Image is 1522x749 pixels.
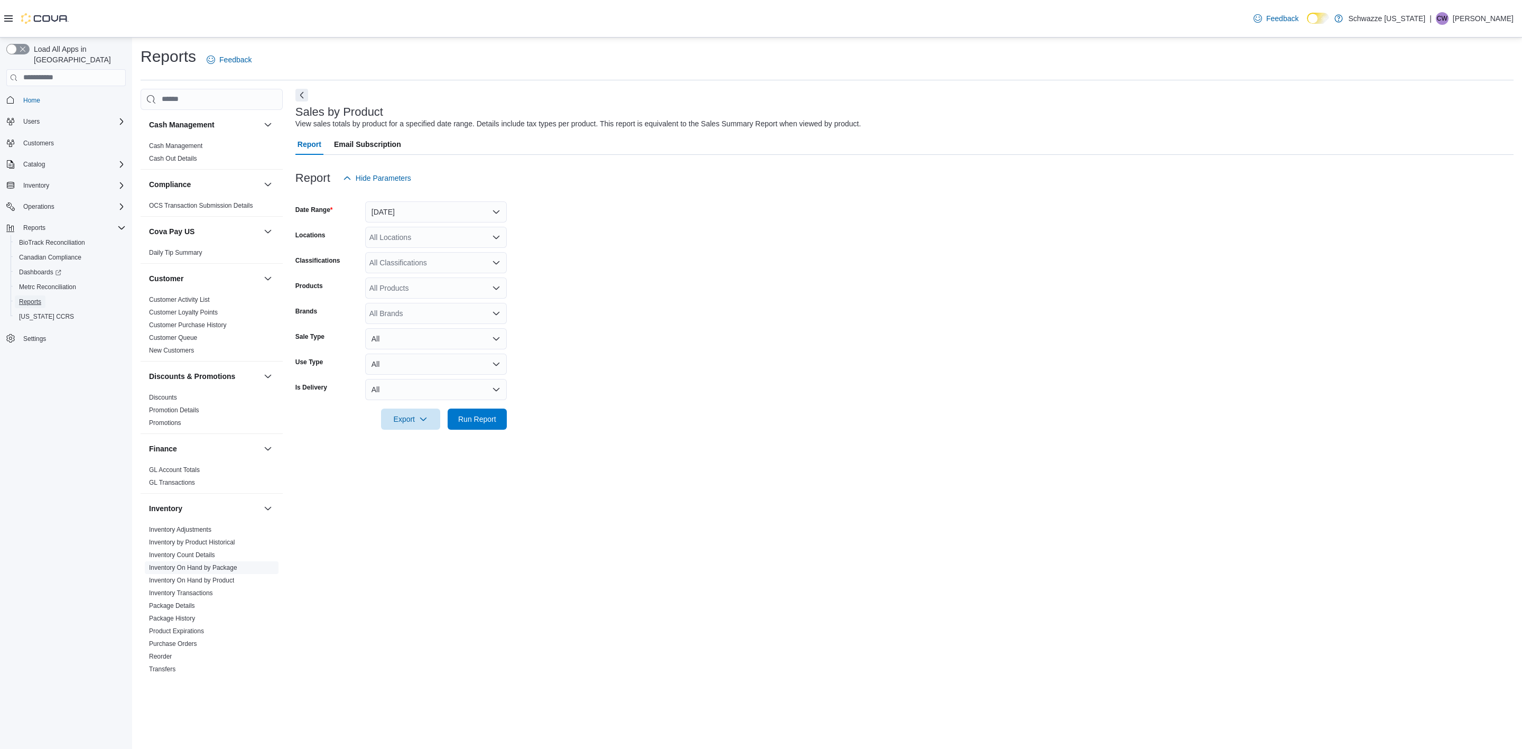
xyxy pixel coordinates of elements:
div: Customer [141,293,283,361]
button: Open list of options [492,258,500,267]
a: Discounts [149,394,177,401]
span: Report [298,134,321,155]
p: Schwazze [US_STATE] [1348,12,1425,25]
button: Settings [2,330,130,346]
button: Customers [2,135,130,151]
span: Feedback [219,54,252,65]
a: Dashboards [15,266,66,279]
button: [DATE] [365,201,507,223]
button: Operations [2,199,130,214]
span: Customers [23,139,54,147]
h3: Discounts & Promotions [149,371,235,382]
span: Catalog [23,160,45,169]
span: Load All Apps in [GEOGRAPHIC_DATA] [30,44,126,65]
a: Inventory by Product Historical [149,539,235,546]
button: Metrc Reconciliation [11,280,130,294]
button: Discounts & Promotions [262,370,274,383]
a: Customer Queue [149,334,197,341]
span: GL Transactions [149,478,195,487]
button: Reports [11,294,130,309]
a: Customers [19,137,58,150]
span: Washington CCRS [15,310,126,323]
span: [US_STATE] CCRS [19,312,74,321]
button: Users [19,115,44,128]
span: Catalog [19,158,126,171]
span: Dashboards [19,268,61,276]
button: Open list of options [492,284,500,292]
span: Inventory Adjustments [149,525,211,534]
a: Reorder [149,653,172,660]
a: Home [19,94,44,107]
span: Hide Parameters [356,173,411,183]
a: Dashboards [11,265,130,280]
span: Customer Activity List [149,295,210,304]
span: Home [23,96,40,105]
span: Customers [19,136,126,150]
span: Package History [149,614,195,623]
h3: Cash Management [149,119,215,130]
a: BioTrack Reconciliation [15,236,89,249]
span: Email Subscription [334,134,401,155]
span: Customer Queue [149,334,197,342]
span: Users [19,115,126,128]
button: Cash Management [262,118,274,131]
div: Finance [141,464,283,493]
span: Daily Tip Summary [149,248,202,257]
span: BioTrack Reconciliation [19,238,85,247]
button: Customer [149,273,259,284]
span: Inventory Transactions [149,589,213,597]
h3: Sales by Product [295,106,383,118]
button: Finance [262,442,274,455]
a: Cash Management [149,142,202,150]
a: [US_STATE] CCRS [15,310,78,323]
a: Promotions [149,419,181,427]
div: Discounts & Promotions [141,391,283,433]
span: New Customers [149,346,194,355]
span: Discounts [149,393,177,402]
div: Courtney Webb [1436,12,1449,25]
button: Open list of options [492,309,500,318]
span: Reorder [149,652,172,661]
span: Inventory by Product Historical [149,538,235,547]
span: Product Expirations [149,627,204,635]
span: GL Account Totals [149,466,200,474]
button: Reports [19,221,50,234]
a: Package Details [149,602,195,609]
div: Compliance [141,199,283,216]
span: Users [23,117,40,126]
button: Compliance [149,179,259,190]
h3: Inventory [149,503,182,514]
button: Compliance [262,178,274,191]
h3: Compliance [149,179,191,190]
div: Cova Pay US [141,246,283,263]
label: Products [295,282,323,290]
a: Customer Loyalty Points [149,309,218,316]
h3: Cova Pay US [149,226,194,237]
a: Purchase Orders [149,640,197,648]
span: Dashboards [15,266,126,279]
span: Settings [23,335,46,343]
a: Promotion Details [149,406,199,414]
a: Feedback [202,49,256,70]
span: Metrc Reconciliation [15,281,126,293]
button: Customer [262,272,274,285]
span: Settings [19,331,126,345]
a: Transfers [149,665,175,673]
div: Inventory [141,523,283,680]
span: Operations [23,202,54,211]
span: Inventory [19,179,126,192]
button: Inventory [19,179,53,192]
h3: Finance [149,443,177,454]
button: Inventory [149,503,259,514]
a: GL Transactions [149,479,195,486]
a: Feedback [1249,8,1303,29]
button: Canadian Compliance [11,250,130,265]
a: Inventory Adjustments [149,526,211,533]
button: Open list of options [492,233,500,242]
span: Inventory On Hand by Product [149,576,234,585]
a: Customer Purchase History [149,321,227,329]
a: Daily Tip Summary [149,249,202,256]
p: [PERSON_NAME] [1453,12,1514,25]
